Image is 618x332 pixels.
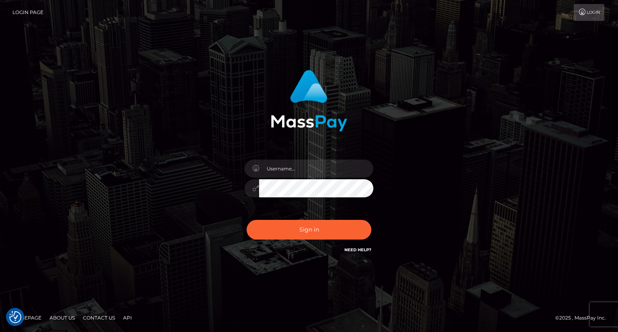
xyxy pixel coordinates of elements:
img: Revisit consent button [9,311,21,323]
input: Username... [259,160,373,178]
a: About Us [46,312,78,324]
button: Sign in [247,220,371,240]
a: Login [574,4,604,21]
button: Consent Preferences [9,311,21,323]
a: Homepage [9,312,45,324]
a: Contact Us [80,312,118,324]
a: Need Help? [344,247,371,252]
img: MassPay Login [271,70,347,131]
a: API [120,312,135,324]
a: Login Page [12,4,43,21]
div: © 2025 , MassPay Inc. [555,314,612,322]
